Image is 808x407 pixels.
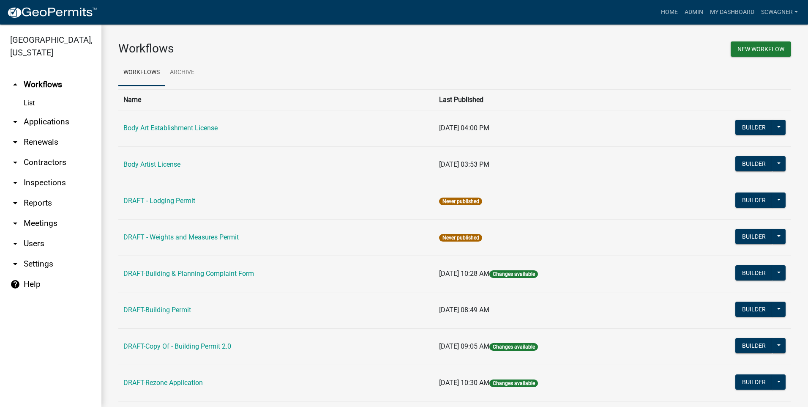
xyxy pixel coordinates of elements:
a: Archive [165,59,199,86]
span: [DATE] 08:49 AM [439,306,489,314]
a: Admin [681,4,707,20]
span: [DATE] 03:53 PM [439,160,489,168]
a: scwagner [758,4,801,20]
i: arrow_drop_down [10,117,20,127]
i: arrow_drop_down [10,157,20,168]
button: Builder [735,302,773,317]
i: arrow_drop_down [10,259,20,269]
a: DRAFT-Building & Planning Complaint Form [123,269,254,278]
th: Name [118,89,434,110]
a: My Dashboard [707,4,758,20]
a: Workflows [118,59,165,86]
span: Changes available [489,343,538,351]
button: Builder [735,265,773,280]
th: Last Published [434,89,662,110]
a: Home [658,4,681,20]
span: [DATE] 10:30 AM [439,379,489,387]
span: Changes available [489,379,538,387]
span: Changes available [489,270,538,278]
i: help [10,279,20,289]
a: Body Art Establishment License [123,124,218,132]
span: Never published [439,234,482,242]
span: Never published [439,198,482,205]
a: DRAFT - Lodging Permit [123,197,195,205]
i: arrow_drop_up [10,80,20,90]
button: Builder [735,120,773,135]
button: Builder [735,156,773,171]
a: DRAFT-Rezone Application [123,379,203,387]
button: Builder [735,229,773,244]
h3: Workflows [118,41,448,56]
i: arrow_drop_down [10,239,20,249]
a: DRAFT-Copy Of - Building Permit 2.0 [123,342,231,350]
span: [DATE] 10:28 AM [439,269,489,278]
span: [DATE] 09:05 AM [439,342,489,350]
button: Builder [735,374,773,390]
i: arrow_drop_down [10,178,20,188]
i: arrow_drop_down [10,198,20,208]
a: DRAFT - Weights and Measures Permit [123,233,239,241]
i: arrow_drop_down [10,218,20,228]
button: Builder [735,192,773,208]
a: Body Artist License [123,160,180,168]
button: New Workflow [731,41,791,57]
i: arrow_drop_down [10,137,20,147]
span: [DATE] 04:00 PM [439,124,489,132]
a: DRAFT-Building Permit [123,306,191,314]
button: Builder [735,338,773,353]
